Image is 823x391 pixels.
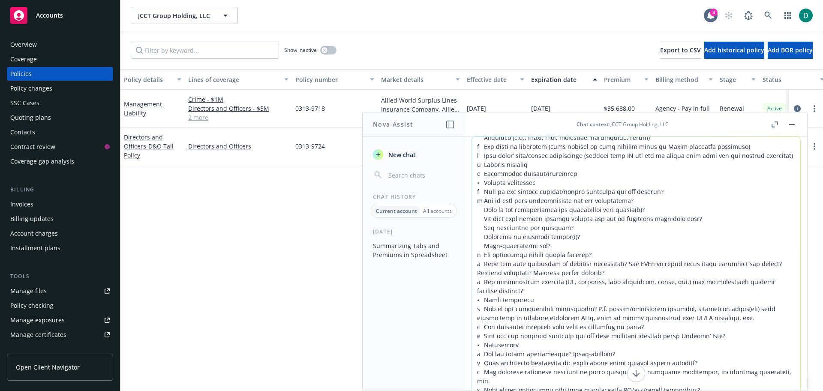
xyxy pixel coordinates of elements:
div: Market details [381,75,451,84]
a: 2 more [188,113,288,122]
a: more [809,103,820,114]
span: - D&O Tail Policy [124,142,174,159]
div: Status [763,75,815,84]
input: Search chats [387,169,455,181]
div: Policy details [124,75,172,84]
span: Export to CSV [660,46,701,54]
div: Installment plans [10,241,60,255]
div: Billing updates [10,212,54,226]
button: Effective date [463,69,528,90]
a: Manage claims [7,343,113,356]
div: Contacts [10,125,35,139]
p: All accounts [423,207,452,215]
span: 0313-9718 [295,104,325,113]
a: Directors and Officers - $5M [188,104,288,113]
a: Manage certificates [7,328,113,342]
div: Invoices [10,197,33,211]
a: Account charges [7,227,113,240]
a: SSC Cases [7,96,113,110]
div: Lines of coverage [188,75,279,84]
span: Accounts [36,12,63,19]
a: Installment plans [7,241,113,255]
a: Overview [7,38,113,52]
div: Stage [720,75,746,84]
a: Start snowing [720,7,737,24]
button: Add BOR policy [768,42,813,59]
div: Chat History [363,193,465,200]
a: Directors and Officers [188,142,288,151]
button: Summarizing Tabs and Premiums in Spreadsheet [369,239,458,262]
button: New chat [369,147,458,162]
div: Policy changes [10,82,52,95]
span: [DATE] [467,104,486,113]
div: Contract review [10,140,55,154]
div: Coverage gap analysis [10,155,74,168]
a: Billing updates [7,212,113,226]
button: Billing method [652,69,716,90]
span: Add historical policy [704,46,764,54]
a: Coverage [7,52,113,66]
a: more [809,141,820,152]
a: Manage files [7,284,113,298]
a: Policy checking [7,299,113,312]
a: Coverage gap analysis [7,155,113,168]
a: Management Liability [124,100,162,117]
div: Manage certificates [10,328,66,342]
button: Policy number [292,69,378,90]
button: Policy details [120,69,185,90]
span: Show inactive [284,46,317,54]
div: Account charges [10,227,58,240]
div: Policy checking [10,299,54,312]
div: Allied World Surplus Lines Insurance Company, Allied World Assurance Company (AWAC) [381,96,460,114]
button: Add historical policy [704,42,764,59]
div: 3 [710,9,718,16]
button: Lines of coverage [185,69,292,90]
a: Contract review [7,140,113,154]
button: JCCT Group Holding, LLC [131,7,238,24]
a: Policies [7,67,113,81]
div: Effective date [467,75,515,84]
div: Billing method [655,75,703,84]
div: SSC Cases [10,96,39,110]
a: circleInformation [792,103,802,114]
span: JCCT Group Holding, LLC [138,11,212,20]
button: Premium [601,69,652,90]
span: 0313-9724 [295,142,325,151]
span: Agency - Pay in full [655,104,710,113]
div: Policies [10,67,32,81]
input: Filter by keyword... [131,42,279,59]
div: Overview [10,38,37,52]
span: [DATE] [531,104,550,113]
a: Contacts [7,125,113,139]
a: Search [760,7,777,24]
span: New chat [387,150,416,159]
button: Export to CSV [660,42,701,59]
span: Chat context [577,121,609,128]
span: Add BOR policy [768,46,813,54]
a: Switch app [779,7,796,24]
div: Coverage [10,52,37,66]
div: Premium [604,75,639,84]
div: : JCCT Group Holding, LLC [577,121,669,128]
span: Renewal [720,104,744,113]
div: Expiration date [531,75,588,84]
div: Quoting plans [10,111,51,124]
a: Invoices [7,197,113,211]
p: Current account [376,207,417,215]
div: Manage exposures [10,313,65,327]
a: Accounts [7,3,113,27]
button: Stage [716,69,759,90]
div: Manage claims [10,343,54,356]
div: Policy number [295,75,365,84]
button: Market details [378,69,463,90]
a: Quoting plans [7,111,113,124]
span: Open Client Navigator [16,363,80,372]
span: Active [766,105,783,112]
a: Crime - $1M [188,95,288,104]
span: Manage exposures [7,313,113,327]
button: Expiration date [528,69,601,90]
div: Billing [7,185,113,194]
a: Policy changes [7,82,113,95]
img: photo [799,9,813,22]
div: Tools [7,272,113,281]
